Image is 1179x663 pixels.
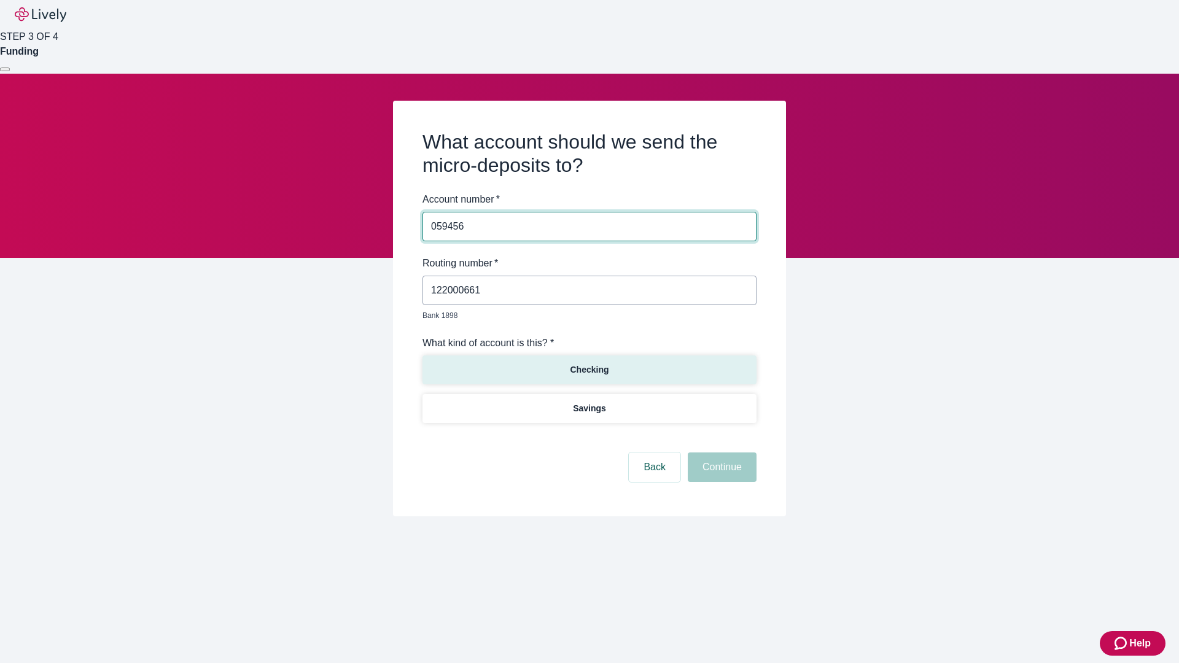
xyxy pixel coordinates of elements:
h2: What account should we send the micro-deposits to? [422,130,757,177]
label: Routing number [422,256,498,271]
button: Back [629,452,680,482]
button: Zendesk support iconHelp [1100,631,1165,656]
label: Account number [422,192,500,207]
p: Savings [573,402,606,415]
p: Checking [570,363,609,376]
p: Bank 1898 [422,310,748,321]
button: Checking [422,355,757,384]
label: What kind of account is this? * [422,336,554,351]
button: Savings [422,394,757,423]
span: Help [1129,636,1151,651]
img: Lively [15,7,66,22]
svg: Zendesk support icon [1115,636,1129,651]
